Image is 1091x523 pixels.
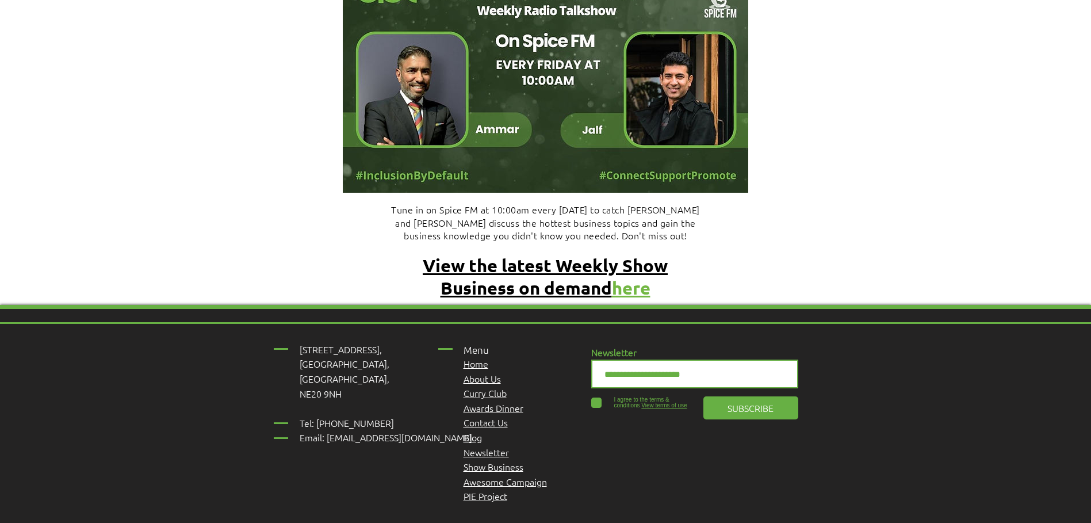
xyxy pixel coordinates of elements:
a: Awards Dinner [464,402,523,414]
a: Newsletter [464,446,509,459]
span: Newsletter [591,346,637,358]
span: [GEOGRAPHIC_DATA], [300,357,389,370]
span: Awesome Campaign [464,475,547,488]
span: Tel: [PHONE_NUMBER] Email: [EMAIL_ADDRESS][DOMAIN_NAME] [300,417,472,444]
span: here [612,277,650,299]
span: I agree to the terms & conditions [614,396,669,409]
span: SUBSCRIBE [728,402,774,414]
a: View terms of use [640,402,687,409]
span: Tune in on Spice FM at 10:00am every [DATE] to catch [PERSON_NAME] and [PERSON_NAME] discuss the ... [391,203,700,242]
a: About Us [464,372,501,385]
span: View the latest Weekly Show Business on demand [423,254,668,299]
span: View terms of use [641,402,687,409]
a: Contact Us [464,416,508,429]
span: [GEOGRAPHIC_DATA], [300,372,389,385]
a: View the latest Weekly Show Business on demandhere [423,254,668,299]
span: [STREET_ADDRESS], [300,343,382,356]
button: SUBSCRIBE [703,396,798,419]
a: Home [464,357,488,370]
a: PIE Project [464,490,507,502]
a: Show Business [464,460,523,473]
a: Blog [464,431,482,444]
a: Curry Club [464,387,507,399]
span: NE20 9NH [300,387,342,400]
span: Menu [464,343,489,356]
